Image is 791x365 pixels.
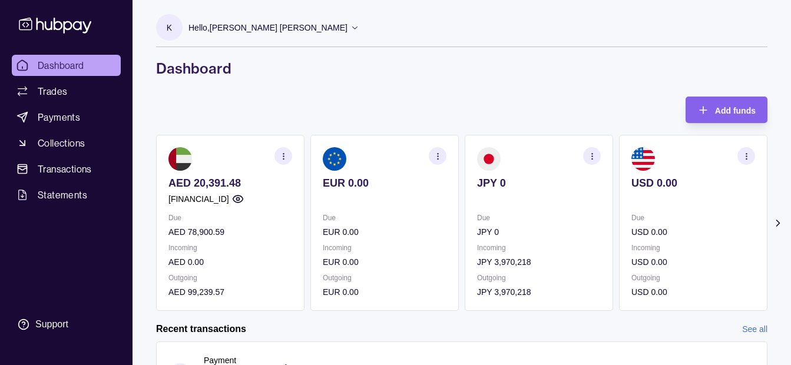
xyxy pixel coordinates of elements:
[477,271,601,284] p: Outgoing
[477,211,601,224] p: Due
[168,225,292,238] p: AED 78,900.59
[631,255,755,268] p: USD 0.00
[156,59,767,78] h1: Dashboard
[477,177,601,190] p: JPY 0
[323,271,446,284] p: Outgoing
[631,225,755,238] p: USD 0.00
[168,193,229,205] p: [FINANCIAL_ID]
[323,147,346,171] img: eu
[477,241,601,254] p: Incoming
[12,184,121,205] a: Statements
[168,177,292,190] p: AED 20,391.48
[631,177,755,190] p: USD 0.00
[38,136,85,150] span: Collections
[12,81,121,102] a: Trades
[742,323,767,336] a: See all
[715,106,756,115] span: Add funds
[631,147,655,171] img: us
[38,58,84,72] span: Dashboard
[168,286,292,298] p: AED 99,239.57
[477,147,501,171] img: jp
[12,312,121,337] a: Support
[631,286,755,298] p: USD 0.00
[168,241,292,254] p: Incoming
[188,21,347,34] p: Hello, [PERSON_NAME] [PERSON_NAME]
[323,255,446,268] p: EUR 0.00
[38,162,92,176] span: Transactions
[38,188,87,202] span: Statements
[35,318,68,331] div: Support
[12,55,121,76] a: Dashboard
[12,132,121,154] a: Collections
[631,271,755,284] p: Outgoing
[477,225,601,238] p: JPY 0
[477,255,601,268] p: JPY 3,970,218
[168,271,292,284] p: Outgoing
[323,211,446,224] p: Due
[477,286,601,298] p: JPY 3,970,218
[686,97,767,123] button: Add funds
[323,286,446,298] p: EUR 0.00
[168,147,192,171] img: ae
[38,110,80,124] span: Payments
[323,241,446,254] p: Incoming
[38,84,67,98] span: Trades
[12,158,121,180] a: Transactions
[323,225,446,238] p: EUR 0.00
[631,241,755,254] p: Incoming
[168,255,292,268] p: AED 0.00
[12,107,121,128] a: Payments
[167,21,172,34] p: K
[323,177,446,190] p: EUR 0.00
[168,211,292,224] p: Due
[156,323,246,336] h2: Recent transactions
[631,211,755,224] p: Due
